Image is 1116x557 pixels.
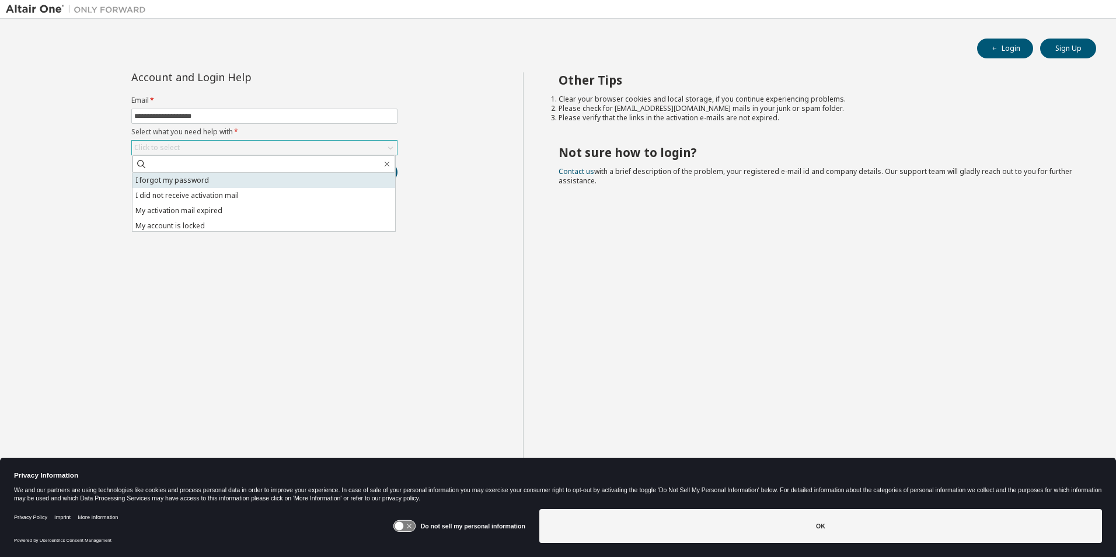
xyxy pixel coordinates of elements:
span: with a brief description of the problem, your registered e-mail id and company details. Our suppo... [559,166,1072,186]
label: Select what you need help with [131,127,397,137]
div: Click to select [134,143,180,152]
li: I forgot my password [132,173,395,188]
a: Contact us [559,166,594,176]
div: Account and Login Help [131,72,344,82]
button: Sign Up [1040,39,1096,58]
li: Clear your browser cookies and local storage, if you continue experiencing problems. [559,95,1076,104]
label: Email [131,96,397,105]
li: Please verify that the links in the activation e-mails are not expired. [559,113,1076,123]
h2: Other Tips [559,72,1076,88]
img: Altair One [6,4,152,15]
div: Click to select [132,141,397,155]
li: Please check for [EMAIL_ADDRESS][DOMAIN_NAME] mails in your junk or spam folder. [559,104,1076,113]
h2: Not sure how to login? [559,145,1076,160]
button: Login [977,39,1033,58]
